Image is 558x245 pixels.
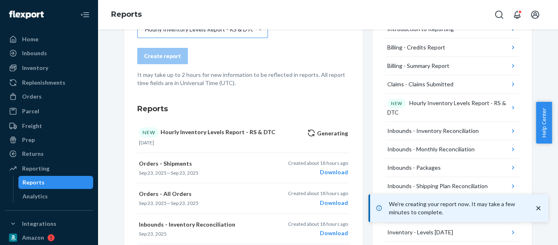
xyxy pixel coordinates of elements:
[139,169,277,176] p: —
[386,122,519,140] button: Inbounds - Inventory Reconciliation
[5,162,93,175] a: Reporting
[22,150,44,158] div: Returns
[386,177,519,196] button: Inbounds - Shipping Plan Reconciliation
[389,200,526,216] p: We're creating your report now. It may take a few minutes to complete.
[509,7,525,23] button: Open notifications
[22,79,65,87] div: Replenishments
[139,190,277,198] p: Orders - All Orders
[139,127,277,137] p: Hourly Inventory Levels Report - RS & DTC
[22,122,42,130] div: Freight
[5,231,93,244] a: Amazon
[137,103,350,114] h3: Reports
[111,10,142,19] a: Reports
[387,62,449,70] div: Billing - Summary Report
[139,200,167,206] time: Sep 23, 2025
[22,92,42,101] div: Orders
[5,76,93,89] a: Replenishments
[387,164,441,172] div: Inbounds - Packages
[307,129,348,137] p: Generating
[18,176,94,189] a: Reports
[387,228,453,236] div: Inventory - Levels [DATE]
[171,200,199,206] time: Sep 23, 2025
[18,190,94,203] a: Analytics
[387,80,453,88] div: Claims - Claims Submitted
[387,127,479,135] div: Inbounds - Inventory Reconciliation
[5,133,93,146] a: Prep
[139,231,167,237] time: Sep 23, 2025
[5,90,93,103] a: Orders
[5,217,93,230] button: Integrations
[139,220,277,229] p: Inbounds - Inventory Reconciliation
[139,170,167,176] time: Sep 23, 2025
[288,229,348,237] div: Download
[22,49,47,57] div: Inbounds
[386,38,519,57] button: Billing - Credits Report
[5,119,93,133] a: Freight
[139,200,277,207] p: —
[288,190,348,197] p: Created about 18 hours ago
[288,220,348,227] p: Created about 18 hours ago
[22,178,45,187] div: Reports
[5,105,93,118] a: Parcel
[386,140,519,159] button: Inbounds - Monthly Reconciliation
[5,147,93,160] a: Returns
[288,160,348,166] p: Created about 18 hours ago
[5,61,93,74] a: Inventory
[22,64,48,72] div: Inventory
[387,145,475,153] div: Inbounds - Monthly Reconciliation
[171,170,199,176] time: Sep 23, 2025
[5,33,93,46] a: Home
[22,35,38,43] div: Home
[77,7,93,23] button: Close Navigation
[137,121,350,153] button: NEWHourly Inventory Levels Report - RS & DTC[DATE]Generating
[288,168,348,176] div: Download
[9,11,44,19] img: Flexport logo
[22,220,56,228] div: Integrations
[137,71,350,87] p: It may take up to 2 hours for new information to be reflected in reports. All report time fields ...
[386,94,519,122] button: NEWHourly Inventory Levels Report - RS & DTC
[386,75,519,94] button: Claims - Claims Submitted
[137,48,188,64] button: Create report
[145,25,254,34] div: Hourly Inventory Levels Report - RS & DTC
[139,139,154,146] time: [DATE]
[386,159,519,177] button: Inbounds - Packages
[137,153,350,183] button: Orders - ShipmentsSep 23, 2025—Sep 23, 2025Created about 18 hours agoDownload
[105,3,148,27] ol: breadcrumbs
[144,52,181,60] div: Create report
[391,100,402,107] p: NEW
[137,183,350,214] button: Orders - All OrdersSep 23, 2025—Sep 23, 2025Created about 18 hours agoDownload
[387,182,488,190] div: Inbounds - Shipping Plan Reconciliation
[387,43,445,52] div: Billing - Credits Report
[139,127,159,137] div: NEW
[387,99,509,117] div: Hourly Inventory Levels Report - RS & DTC
[288,199,348,207] div: Download
[22,234,44,242] div: Amazon
[22,136,35,144] div: Prep
[5,47,93,60] a: Inbounds
[22,107,39,115] div: Parcel
[386,57,519,75] button: Billing - Summary Report
[139,160,277,168] p: Orders - Shipments
[491,7,507,23] button: Open Search Box
[536,102,552,144] button: Help Center
[527,7,543,23] button: Open account menu
[386,223,519,242] button: Inventory - Levels [DATE]
[137,214,350,244] button: Inbounds - Inventory ReconciliationSep 23, 2025Created about 18 hours agoDownload
[22,192,48,200] div: Analytics
[22,164,49,173] div: Reporting
[534,204,542,212] svg: close toast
